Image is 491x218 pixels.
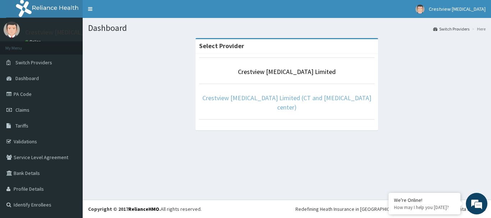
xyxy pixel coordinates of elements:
h1: Dashboard [88,23,486,33]
span: Claims [15,107,29,113]
li: Here [470,26,486,32]
a: Crestview [MEDICAL_DATA] Limited (CT and [MEDICAL_DATA] center) [202,94,371,111]
span: Dashboard [15,75,39,82]
p: Crestview [MEDICAL_DATA] [25,29,102,36]
img: User Image [416,5,425,14]
span: Switch Providers [15,59,52,66]
footer: All rights reserved. [83,200,491,218]
div: Redefining Heath Insurance in [GEOGRAPHIC_DATA] using Telemedicine and Data Science! [295,205,486,213]
span: Tariffs [15,122,28,129]
strong: Select Provider [199,42,244,50]
a: Switch Providers [433,26,469,32]
span: Crestview [MEDICAL_DATA] [429,6,486,12]
img: User Image [4,22,20,38]
div: We're Online! [394,197,455,203]
strong: Copyright © 2017 . [88,206,161,212]
a: RelianceHMO [128,206,159,212]
a: Online [25,39,42,44]
p: How may I help you today? [394,204,455,210]
a: Crestview [MEDICAL_DATA] Limited [238,68,336,76]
